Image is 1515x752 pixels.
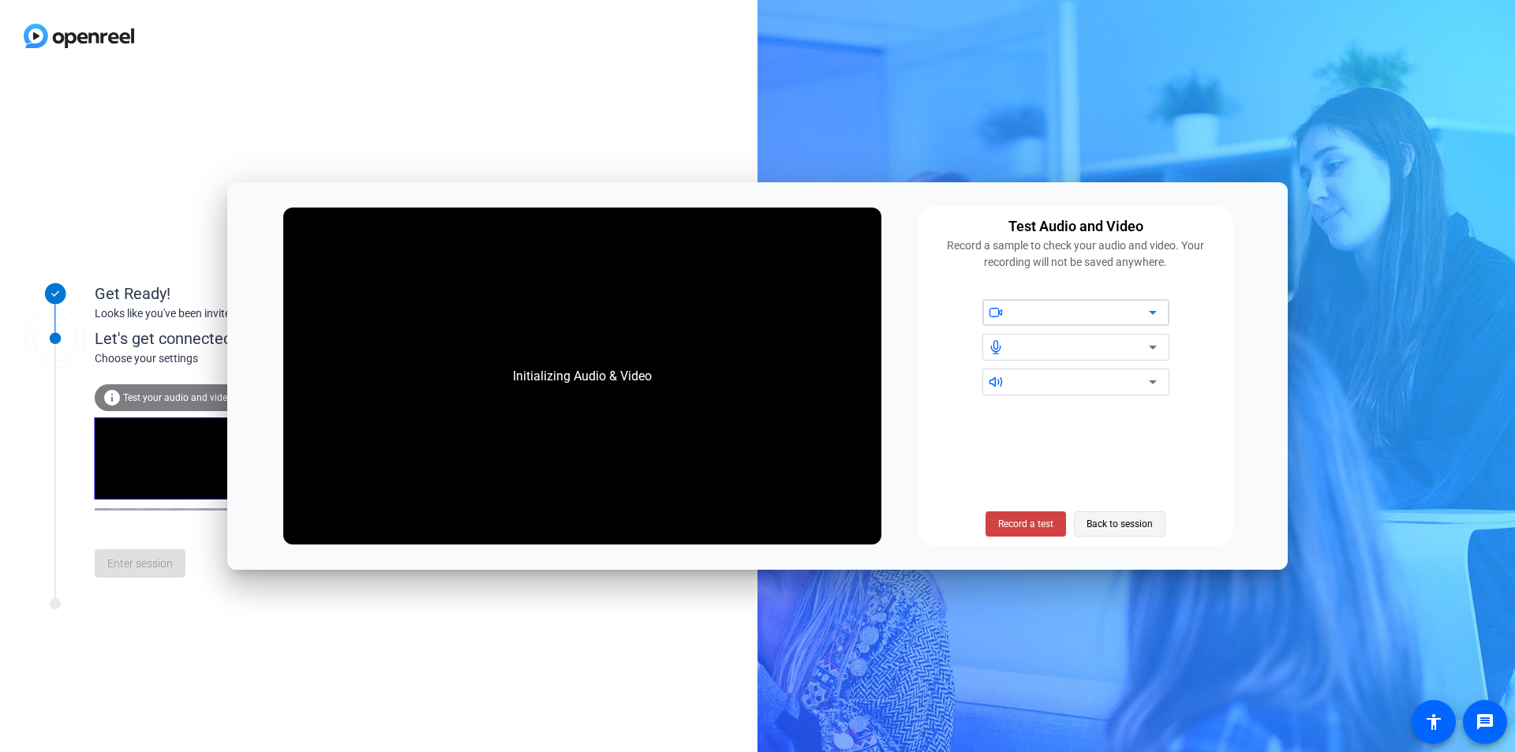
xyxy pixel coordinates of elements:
[95,350,443,367] div: Choose your settings
[1008,215,1143,238] div: Test Audio and Video
[1476,713,1494,731] mat-icon: message
[1074,511,1165,537] button: Back to session
[497,351,668,402] div: Initializing Audio & Video
[986,511,1066,537] button: Record a test
[1087,509,1153,539] span: Back to session
[998,517,1053,531] span: Record a test
[95,282,410,305] div: Get Ready!
[1424,713,1443,731] mat-icon: accessibility
[95,327,443,350] div: Let's get connected.
[103,388,122,407] mat-icon: info
[95,305,410,322] div: Looks like you've been invited to join
[123,392,233,403] span: Test your audio and video
[927,238,1224,271] div: Record a sample to check your audio and video. Your recording will not be saved anywhere.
